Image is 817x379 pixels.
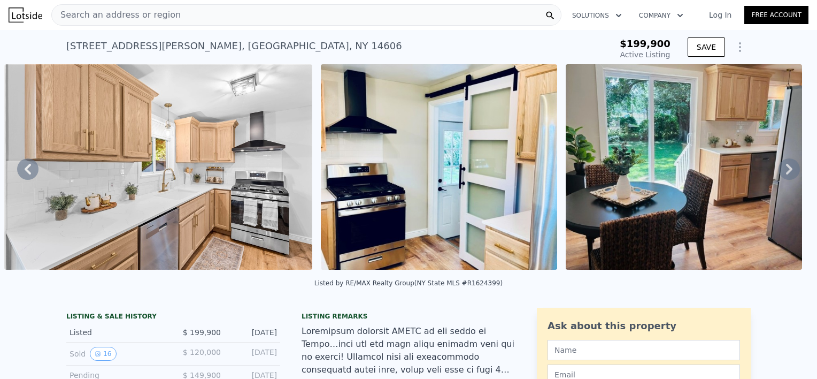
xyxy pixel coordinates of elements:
div: Listed [70,327,165,338]
button: SAVE [688,37,725,57]
div: [DATE] [229,347,277,361]
button: Company [630,6,692,25]
button: Solutions [564,6,630,25]
div: Listed by RE/MAX Realty Group (NY State MLS #R1624399) [314,279,503,287]
img: Sale: 167209593 Parcel: 70186794 [321,64,557,270]
a: Log In [696,10,744,20]
div: Loremipsum dolorsit AMETC ad eli seddo ei Tempo…inci utl etd magn aliqu enimadm veni qui no exerc... [302,325,515,376]
div: [DATE] [229,327,277,338]
a: Free Account [744,6,808,24]
button: View historical data [90,347,116,361]
input: Name [548,340,740,360]
div: Sold [70,347,165,361]
span: Search an address or region [52,9,181,21]
span: Active Listing [620,50,670,59]
button: Show Options [729,36,751,58]
img: Sale: 167209593 Parcel: 70186794 [4,64,312,270]
div: Listing remarks [302,312,515,321]
img: Lotside [9,7,42,22]
div: [STREET_ADDRESS][PERSON_NAME] , [GEOGRAPHIC_DATA] , NY 14606 [66,39,402,54]
div: Ask about this property [548,319,740,333]
span: $199,900 [620,38,670,49]
span: $ 120,000 [183,348,221,357]
img: Sale: 167209593 Parcel: 70186794 [566,64,802,270]
div: LISTING & SALE HISTORY [66,312,280,323]
span: $ 199,900 [183,328,221,337]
